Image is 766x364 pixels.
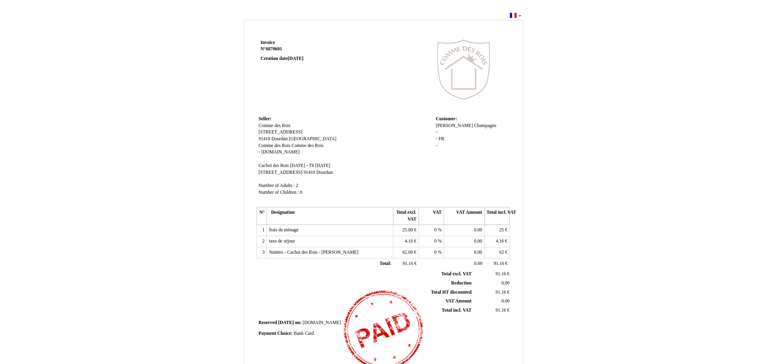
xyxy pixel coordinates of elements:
[393,258,419,269] td: €
[278,320,294,325] span: [DATE]
[259,170,302,175] span: [STREET_ADDRESS]
[292,143,324,148] span: Comme des Rois
[259,116,271,121] span: Seller:
[259,123,290,128] span: Comme des Rois
[269,227,298,233] span: frais de ménage
[257,236,267,247] td: 2
[393,225,419,236] td: €
[496,271,506,276] span: 91.16
[473,270,511,278] td: €
[259,143,290,148] span: Comme des Rois
[403,227,413,233] span: 25.00
[269,239,295,244] span: taxe de séjour
[259,163,289,168] span: Cachot des Rois
[289,136,336,141] span: [GEOGRAPHIC_DATA]
[474,250,482,255] span: 0.00
[496,239,504,244] span: 4.16
[484,207,509,225] th: Total incl. VAT
[259,129,302,135] span: [STREET_ADDRESS]
[484,236,509,247] td: €
[269,250,358,255] span: Nuitées - Cachot des Rois - [PERSON_NAME]
[436,116,457,121] span: Customer:
[474,123,496,128] span: Champagne
[257,225,267,236] td: 1
[379,261,391,266] span: Total:
[290,163,330,168] span: [DATE] - Th [DATE]
[419,40,508,99] img: logo
[434,227,437,233] span: 0
[451,280,472,286] span: Reduction
[484,258,509,269] td: €
[304,170,315,175] span: 91410
[288,56,303,61] span: [DATE]
[257,207,267,225] th: N°
[436,123,473,128] span: [PERSON_NAME]
[259,320,277,325] span: Reserved
[271,136,288,141] span: Dourdan
[436,129,437,135] span: -
[296,183,298,188] span: 2
[261,46,356,52] strong: N°
[496,290,506,295] span: 91.16
[393,247,419,258] td: €
[484,225,509,236] td: €
[303,320,341,325] span: [DOMAIN_NAME]
[267,207,393,225] th: Designation
[261,56,304,61] strong: Creation date
[444,207,484,225] th: VAT Amount
[393,207,419,225] th: Total excl. VAT
[436,136,437,141] span: -
[261,149,300,155] span: [DOMAIN_NAME]
[501,298,509,304] span: 0.00
[259,331,292,336] span: Payment Choice:
[431,290,472,295] span: Total HT discounted
[442,308,472,313] span: Total incl. VAT
[316,170,333,175] span: Dourdan
[419,247,444,258] td: %
[438,136,444,141] span: FR
[419,225,444,236] td: %
[436,143,437,148] span: -
[434,239,437,244] span: 0
[419,236,444,247] td: %
[499,227,504,233] span: 25
[266,46,282,52] span: 6870601
[294,331,314,336] span: Bank Card
[499,250,504,255] span: 62
[419,207,444,225] th: VAT
[474,227,482,233] span: 0.00
[484,247,509,258] td: €
[473,306,511,315] td: €
[501,280,509,286] span: 0,00
[494,261,504,266] span: 91.16
[496,308,506,313] span: 91.16
[474,261,482,266] span: 0.00
[473,288,511,297] td: €
[474,239,482,244] span: 0.00
[403,261,413,266] span: 91.16
[441,271,472,276] span: Total excl. VAT
[446,298,472,304] span: VAT Amount
[259,190,299,195] span: Number of Children :
[295,320,301,325] span: on:
[393,236,419,247] td: €
[261,40,275,45] span: Invoice
[259,136,270,141] span: 91410
[300,190,302,195] span: 0
[259,183,295,188] span: Number of Adults :
[259,149,260,155] span: -
[434,250,437,255] span: 0
[257,247,267,258] td: 3
[405,239,413,244] span: 4.16
[403,250,413,255] span: 62.00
